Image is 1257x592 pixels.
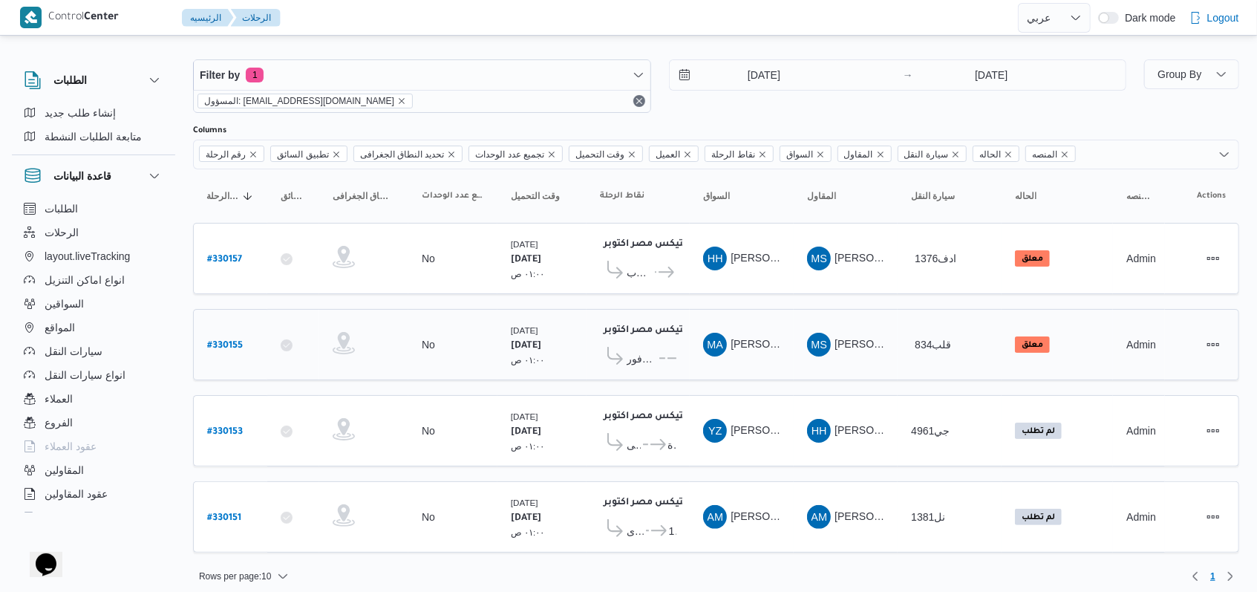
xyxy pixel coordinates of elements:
[1186,567,1204,585] button: Previous page
[12,197,175,518] div: قاعدة البيانات
[18,101,169,125] button: إنشاء طلب جديد
[1025,146,1076,162] span: المنصه
[812,505,828,529] span: AM
[979,146,1001,163] span: الحاله
[511,355,545,365] small: ٠١:٠٠ ص
[786,146,813,163] span: السواق
[670,60,838,90] input: Press the down key to open a popover containing a calendar.
[816,150,825,159] button: Remove السواق from selection in this group
[705,146,773,162] span: نقاط الرحلة
[1015,190,1036,202] span: الحاله
[18,268,169,292] button: انواع اماكن التنزيل
[703,247,727,270] div: Hada Hassan Hassan Muhammad Yousf
[18,411,169,435] button: الفروع
[18,244,169,268] button: layout.liveTracking
[604,412,745,422] b: اجيليتى لوجيستيكس مصر اكتوبر
[1015,509,1062,525] span: لم تطلب
[604,325,745,336] b: اجيليتى لوجيستيكس مصر اكتوبر
[575,146,624,163] span: وقت التحميل
[807,247,831,270] div: Muhammad Slah Abad Alhada Abad Alhamaid
[835,424,947,436] span: [PERSON_NAME] جمعه
[45,295,84,313] span: السواقين
[1126,511,1156,523] span: Admin
[911,425,950,437] span: جي4961
[422,338,435,351] div: No
[915,339,951,351] span: 834قلب
[15,533,62,577] iframe: chat widget
[1060,150,1069,159] button: Remove المنصه from selection in this group
[683,150,692,159] button: Remove العميل from selection in this group
[45,200,78,218] span: الطلبات
[1144,59,1239,89] button: Group By
[1126,190,1152,202] span: المنصه
[951,150,960,159] button: Remove سيارة النقل from selection in this group
[45,319,75,336] span: المواقع
[397,97,406,105] button: remove selected entity
[915,253,956,264] span: 1376ادف
[511,427,541,438] b: [DATE]
[353,146,463,162] span: تحديد النطاق الجغرافى
[1201,247,1225,270] button: Actions
[801,184,890,208] button: المقاول
[708,419,722,443] span: YZ
[207,341,243,351] b: # 330155
[422,510,435,524] div: No
[731,424,937,436] span: [PERSON_NAME] [DATE][PERSON_NAME]
[1032,146,1057,163] span: المنصه
[18,292,169,316] button: السواقين
[835,252,1097,264] span: [PERSON_NAME] [PERSON_NAME] [PERSON_NAME]
[194,60,650,90] button: Filter by1 active filters
[45,414,73,432] span: الفروع
[200,184,260,208] button: رقم الرحلةSorted in descending order
[780,146,832,162] span: السواق
[731,510,904,522] span: [PERSON_NAME] [PERSON_NAME]
[911,511,945,523] span: نل1381
[876,150,885,159] button: Remove المقاول from selection in this group
[45,366,125,384] span: انواع سيارات النقل
[1201,419,1225,443] button: Actions
[1197,190,1226,202] span: Actions
[242,190,254,202] svg: Sorted in descending order
[904,146,948,163] span: سيارة النقل
[627,150,636,159] button: Remove وقت التحميل from selection in this group
[475,146,544,163] span: تجميع عدد الوحدات
[569,146,643,162] span: وقت التحميل
[703,419,727,443] div: Yasr Zain Jmuaah Mahmood
[511,527,545,537] small: ٠١:٠٠ ص
[207,335,243,355] a: #330155
[207,249,242,269] a: #330157
[45,128,142,146] span: متابعة الطلبات النشطة
[630,92,648,110] button: Remove
[18,197,169,221] button: الطلبات
[85,12,120,24] b: Center
[711,146,754,163] span: نقاط الرحلة
[332,150,341,159] button: Remove تطبيق السائق from selection in this group
[1221,567,1239,585] button: Next page
[708,505,724,529] span: AM
[627,350,657,368] span: كارفور [PERSON_NAME]
[18,221,169,244] button: الرحلات
[649,146,699,162] span: العميل
[669,522,677,540] span: مخازن توفير اكتوبر قطعة 136
[207,427,243,438] b: # 330153
[53,71,87,89] h3: الطلبات
[812,247,828,270] span: MS
[327,184,401,208] button: تحديد النطاق الجغرافى
[604,239,745,250] b: اجيليتى لوجيستيكس مصر اكتوبر
[360,146,445,163] span: تحديد النطاق الجغرافى
[231,9,281,27] button: الرحلات
[600,190,644,202] span: نقاط الرحلة
[1126,339,1156,351] span: Admin
[731,338,816,350] span: [PERSON_NAME]
[45,461,84,479] span: المقاولين
[511,255,541,265] b: [DATE]
[182,9,234,27] button: الرئيسيه
[703,505,727,529] div: Ahmad Mjadi Yousf Abadalrahamun
[835,338,1097,350] span: [PERSON_NAME] [PERSON_NAME] [PERSON_NAME]
[604,498,745,508] b: اجيليتى لوجيستيكس مصر اكتوبر
[1207,9,1239,27] span: Logout
[1015,423,1062,439] span: لم تطلب
[511,239,538,249] small: [DATE]
[1126,253,1156,264] span: Admin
